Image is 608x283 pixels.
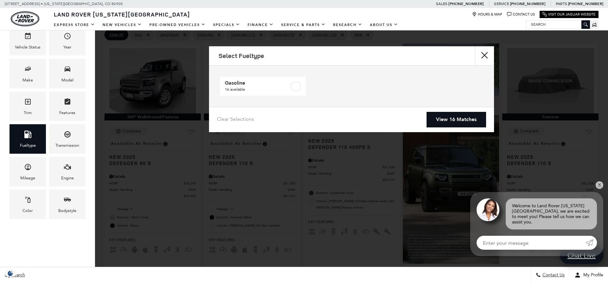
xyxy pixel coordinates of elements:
[24,129,32,142] span: Fueltype
[11,11,39,26] a: land-rover
[9,26,46,55] div: VehicleVehicle Status
[64,194,71,207] span: Bodystyle
[64,162,71,175] span: Engine
[20,175,35,182] div: Mileage
[506,198,597,229] div: Welcome to Land Rover [US_STATE][GEOGRAPHIC_DATA], we are excited to meet you! Please tell us how...
[507,12,535,17] a: Contact Us
[436,2,447,6] span: Sales
[58,207,76,214] div: Bodystyle
[541,273,565,278] span: Contact Us
[49,92,85,121] div: FeaturesFeatures
[49,59,85,88] div: ModelModel
[9,59,46,88] div: MakeMake
[448,1,484,6] a: [PHONE_NUMBER]
[472,12,502,17] a: Hours & Map
[22,207,33,214] div: Color
[9,157,46,186] div: MileageMileage
[50,19,402,30] nav: Main Navigation
[55,142,79,149] div: Transmission
[64,96,71,109] span: Features
[568,1,603,6] a: [PHONE_NUMBER]
[24,194,32,207] span: Color
[570,267,608,283] button: Open user profile menu
[24,31,32,44] span: Vehicle
[209,19,244,30] a: Specials
[329,19,366,30] a: Research
[20,142,36,149] div: Fueltype
[9,124,46,154] div: FueltypeFueltype
[475,46,494,65] button: close
[9,190,46,219] div: ColorColor
[542,12,596,17] a: Visit Our Jaguar Website
[225,80,289,86] span: Gasoline
[366,19,402,30] a: About Us
[526,21,590,28] input: Search
[220,77,306,96] a: Gasoline16 available
[427,112,486,127] a: View 16 Matches
[59,109,75,116] div: Features
[277,19,329,30] a: Service & Parts
[218,52,264,59] h2: Select Fueltype
[99,19,146,30] a: New Vehicles
[22,77,33,84] div: Make
[64,129,71,142] span: Transmission
[11,11,39,26] img: Land Rover
[61,77,73,84] div: Model
[9,92,46,121] div: TrimTrim
[49,124,85,154] div: TransmissionTransmission
[5,2,123,6] a: [STREET_ADDRESS] • [US_STATE][GEOGRAPHIC_DATA], CO 80905
[61,175,74,182] div: Engine
[50,19,99,30] a: EXPRESS STORE
[49,157,85,186] div: EngineEngine
[24,63,32,76] span: Make
[244,19,277,30] a: Finance
[477,236,586,250] input: Enter your message
[510,1,545,6] a: [PHONE_NUMBER]
[556,2,567,6] span: Parts
[24,109,32,116] div: Trim
[225,86,289,93] span: 16 available
[49,190,85,219] div: BodystyleBodystyle
[146,19,209,30] a: Pre-Owned Vehicles
[581,273,603,278] span: My Profile
[477,198,499,221] img: Agent profile photo
[64,31,71,44] span: Year
[64,63,71,76] span: Model
[3,270,18,277] img: Opt-Out Icon
[63,44,72,51] div: Year
[3,270,18,277] section: Click to Open Cookie Consent Modal
[586,236,597,250] a: Submit
[49,26,85,55] div: YearYear
[50,10,194,18] a: Land Rover [US_STATE][GEOGRAPHIC_DATA]
[494,2,509,6] span: Service
[15,44,41,51] div: Vehicle Status
[24,162,32,175] span: Mileage
[24,96,32,109] span: Trim
[217,116,254,124] a: Clear Selections
[54,10,190,18] span: Land Rover [US_STATE][GEOGRAPHIC_DATA]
